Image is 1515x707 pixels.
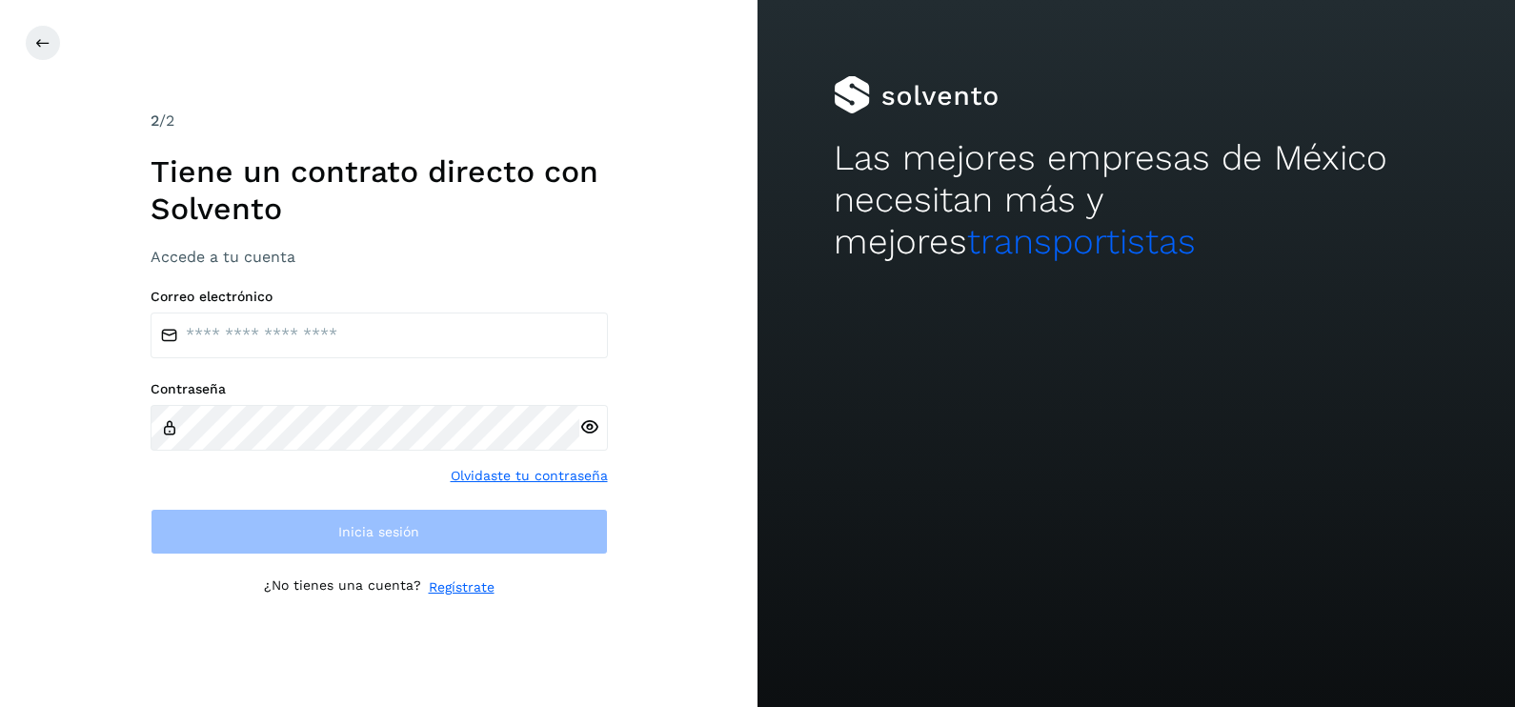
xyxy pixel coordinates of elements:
label: Correo electrónico [151,289,608,305]
p: ¿No tienes una cuenta? [264,577,421,597]
h1: Tiene un contrato directo con Solvento [151,153,608,227]
h3: Accede a tu cuenta [151,248,608,266]
span: 2 [151,111,159,130]
span: Inicia sesión [338,525,419,538]
h2: Las mejores empresas de México necesitan más y mejores [834,137,1440,264]
button: Inicia sesión [151,509,608,555]
div: /2 [151,110,608,132]
a: Olvidaste tu contraseña [451,466,608,486]
label: Contraseña [151,381,608,397]
span: transportistas [967,221,1196,262]
a: Regístrate [429,577,495,597]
